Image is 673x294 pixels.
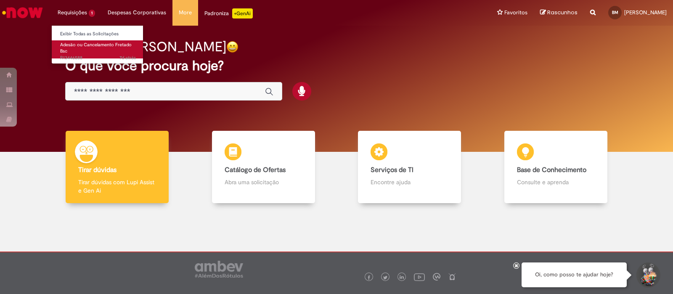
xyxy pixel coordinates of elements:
[371,178,448,186] p: Encontre ajuda
[51,25,143,64] ul: Requisições
[635,262,660,288] button: Iniciar Conversa de Suporte
[483,131,629,204] a: Base de Conhecimento Consulte e aprenda
[119,55,136,61] time: 26/08/2025 08:06:03
[225,178,302,186] p: Abra uma solicitação
[1,4,44,21] img: ServiceNow
[517,166,586,174] b: Base de Conhecimento
[225,166,286,174] b: Catálogo de Ofertas
[522,262,627,287] div: Oi, como posso te ajudar hoje?
[195,261,243,278] img: logo_footer_ambev_rotulo_gray.png
[336,131,483,204] a: Serviços de TI Encontre ajuda
[414,271,425,282] img: logo_footer_youtube.png
[52,40,144,58] a: Aberto R13446588 : Adesão ou Cancelamento Fretado Bsc
[226,41,238,53] img: happy-face.png
[612,10,618,15] span: BM
[119,55,136,61] span: 7d atrás
[547,8,578,16] span: Rascunhos
[52,29,144,39] a: Exibir Todas as Solicitações
[504,8,527,17] span: Favoritos
[400,275,404,280] img: logo_footer_linkedin.png
[108,8,166,17] span: Despesas Corporativas
[78,178,156,195] p: Tirar dúvidas com Lupi Assist e Gen Ai
[44,131,191,204] a: Tirar dúvidas Tirar dúvidas com Lupi Assist e Gen Ai
[624,9,667,16] span: [PERSON_NAME]
[78,166,117,174] b: Tirar dúvidas
[367,275,371,280] img: logo_footer_facebook.png
[448,273,456,281] img: logo_footer_naosei.png
[191,131,337,204] a: Catálogo de Ofertas Abra uma solicitação
[65,58,608,73] h2: O que você procura hoje?
[60,42,132,55] span: Adesão ou Cancelamento Fretado Bsc
[433,273,440,281] img: logo_footer_workplace.png
[383,275,387,280] img: logo_footer_twitter.png
[204,8,253,19] div: Padroniza
[179,8,192,17] span: More
[517,178,595,186] p: Consulte e aprenda
[371,166,413,174] b: Serviços de TI
[540,9,578,17] a: Rascunhos
[232,8,253,19] p: +GenAi
[60,55,136,61] span: R13446588
[65,40,226,54] h2: Bom dia, [PERSON_NAME]
[89,10,95,17] span: 1
[58,8,87,17] span: Requisições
